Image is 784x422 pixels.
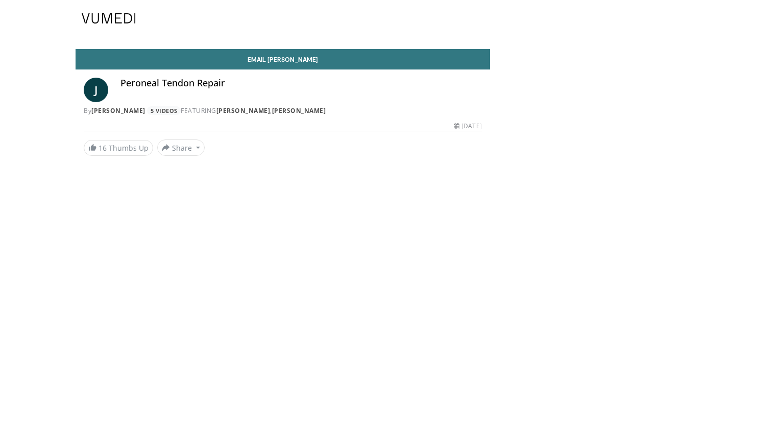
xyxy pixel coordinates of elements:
[91,106,145,115] a: [PERSON_NAME]
[84,78,108,102] a: J
[120,78,482,89] h4: Peroneal Tendon Repair
[157,139,205,156] button: Share
[454,122,481,131] div: [DATE]
[84,106,482,115] div: By FEATURING ,
[216,106,271,115] a: [PERSON_NAME]
[147,106,181,115] a: 5 Videos
[99,143,107,153] span: 16
[82,13,136,24] img: VuMedi Logo
[76,49,490,69] a: Email [PERSON_NAME]
[84,140,153,156] a: 16 Thumbs Up
[272,106,326,115] a: [PERSON_NAME]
